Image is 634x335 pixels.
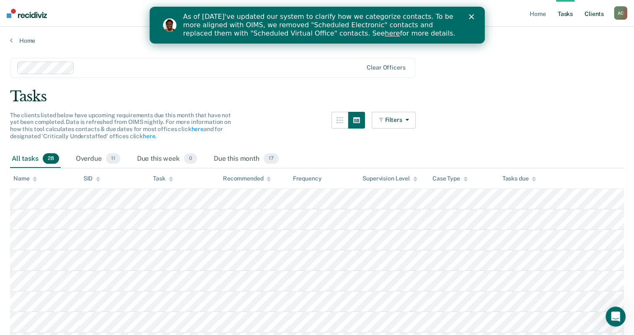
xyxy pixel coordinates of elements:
a: here [143,133,155,139]
span: 11 [106,153,120,164]
div: Frequency [293,175,322,182]
div: Supervision Level [362,175,417,182]
div: SID [83,175,101,182]
div: Name [13,175,37,182]
span: 17 [264,153,279,164]
div: Case Type [432,175,468,182]
a: here [191,126,203,132]
a: here [235,23,250,31]
img: Recidiviz [7,9,47,18]
div: Close [319,8,328,13]
span: 0 [184,153,197,164]
div: Overdue11 [74,150,122,168]
iframe: Intercom live chat [606,307,626,327]
span: The clients listed below have upcoming requirements due this month that have not yet been complet... [10,112,231,139]
div: Due this week0 [135,150,199,168]
a: Home [10,37,624,44]
div: Tasks due [502,175,536,182]
span: 28 [43,153,59,164]
div: Task [153,175,173,182]
div: Tasks [10,88,624,105]
div: All tasks28 [10,150,61,168]
div: Due this month17 [212,150,280,168]
iframe: Intercom live chat banner [150,7,485,44]
div: Recommended [223,175,271,182]
button: Filters [372,112,416,129]
button: AC [614,6,627,20]
div: Clear officers [367,64,405,71]
div: A C [614,6,627,20]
